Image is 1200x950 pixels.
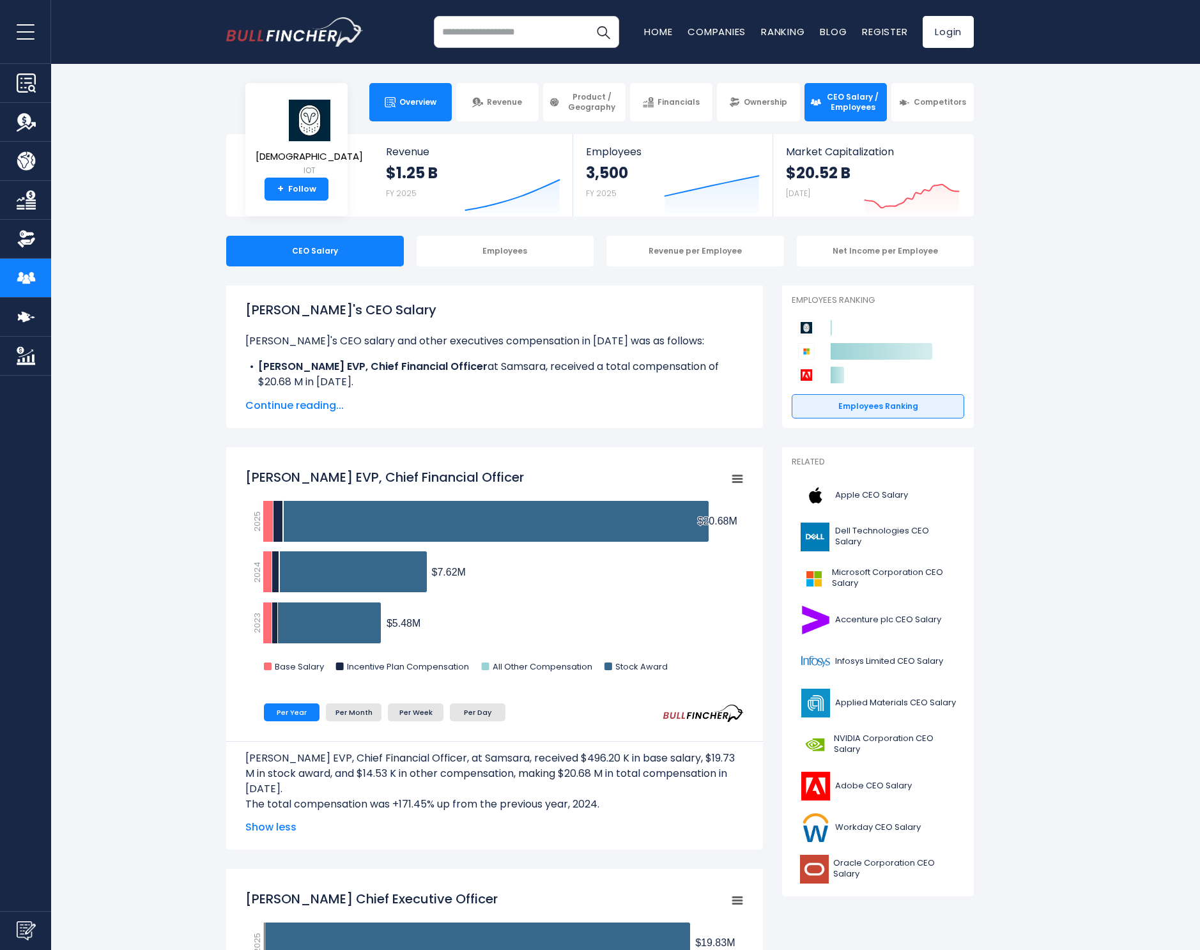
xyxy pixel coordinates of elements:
span: Competitors [914,97,966,107]
img: Adobe competitors logo [798,367,815,383]
a: Employees 3,500 FY 2025 [573,134,772,217]
small: IOT [256,165,363,176]
a: Market Capitalization $20.52 B [DATE] [773,134,973,217]
a: Register [862,25,907,38]
span: [DEMOGRAPHIC_DATA] [256,151,363,162]
div: Net Income per Employee [797,236,974,266]
li: at Samsara, received a total compensation of $20.68 M in [DATE]. [245,359,744,390]
a: +Follow [265,178,328,201]
img: AMAT logo [799,689,831,717]
img: ACN logo [799,606,831,634]
text: All Other Compensation [493,661,592,673]
img: AAPL logo [799,481,831,510]
a: Employees Ranking [792,394,964,418]
text: Stock Award [615,661,668,673]
span: Apple CEO Salary [835,490,908,501]
text: Incentive Plan Compensation [347,661,469,673]
a: Competitors [891,83,974,121]
a: Infosys Limited CEO Salary [792,644,964,679]
li: Per Day [450,703,505,721]
small: [DATE] [786,188,810,199]
span: Market Capitalization [786,146,960,158]
a: Overview [369,83,452,121]
b: [PERSON_NAME] EVP, Chief Financial Officer [258,359,488,374]
span: Accenture plc CEO Salary [835,615,941,625]
span: Revenue [386,146,560,158]
img: ORCL logo [799,855,829,884]
span: Dell Technologies CEO Salary [835,526,957,548]
p: The total compensation was +171.45% up from the previous year, 2024. [245,797,744,812]
tspan: [PERSON_NAME] EVP, Chief Financial Officer [245,468,524,486]
span: Adobe CEO Salary [835,781,912,792]
a: Apple CEO Salary [792,478,964,513]
span: Financials [658,97,700,107]
h1: [PERSON_NAME]'s CEO Salary [245,300,744,319]
img: INFY logo [799,647,831,676]
small: FY 2025 [386,188,417,199]
a: Financials [630,83,712,121]
div: Revenue per Employee [606,236,784,266]
img: bullfincher logo [226,17,364,47]
span: Oracle Corporation CEO Salary [833,858,957,880]
strong: + [277,183,284,195]
p: [PERSON_NAME]'s CEO salary and other executives compensation in [DATE] was as follows: [245,333,744,349]
span: Revenue [487,97,522,107]
img: Ownership [17,229,36,249]
strong: $1.25 B [386,163,438,183]
tspan: $20.68M [698,516,737,526]
img: NVDA logo [799,730,830,759]
a: Oracle Corporation CEO Salary [792,852,964,887]
span: Infosys Limited CEO Salary [835,656,943,667]
img: DELL logo [799,523,831,551]
tspan: $19.83M [695,937,735,948]
span: Show less [245,820,744,835]
img: WDAY logo [799,813,831,842]
tspan: $5.48M [387,618,420,629]
span: NVIDIA Corporation CEO Salary [834,733,957,755]
a: Product / Geography [543,83,626,121]
text: 2024 [251,562,263,583]
a: Ownership [717,83,799,121]
strong: 3,500 [586,163,628,183]
div: Employees [417,236,594,266]
span: CEO Salary / Employees [825,92,881,112]
span: Workday CEO Salary [835,822,921,833]
img: Microsoft Corporation competitors logo [798,343,815,360]
p: Employees Ranking [792,295,964,306]
span: Employees [586,146,759,158]
li: Per Week [388,703,443,721]
div: CEO Salary [226,236,404,266]
a: Adobe CEO Salary [792,769,964,804]
a: NVIDIA Corporation CEO Salary [792,727,964,762]
a: Revenue $1.25 B FY 2025 [373,134,573,217]
a: Blog [820,25,847,38]
a: Go to homepage [226,17,364,47]
a: Dell Technologies CEO Salary [792,519,964,555]
text: 2025 [251,511,263,532]
a: Applied Materials CEO Salary [792,686,964,721]
small: FY 2025 [586,188,617,199]
a: [DEMOGRAPHIC_DATA] IOT [255,98,364,178]
img: Samsara competitors logo [798,319,815,336]
a: Ranking [761,25,804,38]
tspan: [PERSON_NAME] Chief Executive Officer [245,890,498,908]
span: Continue reading... [245,398,744,413]
li: Per Year [264,703,319,721]
a: Companies [688,25,746,38]
strong: $20.52 B [786,163,850,183]
img: MSFT logo [799,564,828,593]
span: Applied Materials CEO Salary [835,698,956,709]
text: Base Salary [275,661,325,673]
span: Product / Geography [564,92,620,112]
a: Microsoft Corporation CEO Salary [792,561,964,596]
p: [PERSON_NAME] EVP, Chief Financial Officer, at Samsara, received $496.20 K in base salary, $19.73... [245,751,744,797]
text: 2023 [251,613,263,633]
a: Workday CEO Salary [792,810,964,845]
li: Per Month [326,703,381,721]
a: Login [923,16,974,48]
img: ADBE logo [799,772,831,801]
span: Overview [399,97,436,107]
a: Accenture plc CEO Salary [792,602,964,638]
a: Home [644,25,672,38]
tspan: $7.62M [432,567,466,578]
